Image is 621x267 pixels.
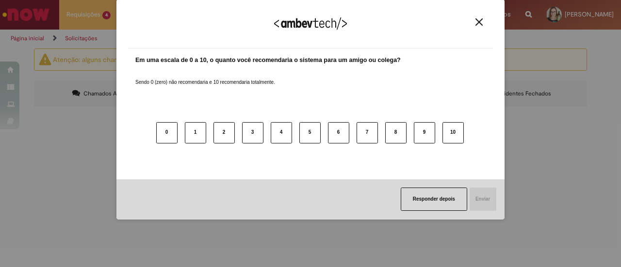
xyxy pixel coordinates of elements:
[357,122,378,143] button: 7
[271,122,292,143] button: 4
[135,56,401,65] label: Em uma escala de 0 a 10, o quanto você recomendaria o sistema para um amigo ou colega?
[213,122,235,143] button: 2
[156,122,178,143] button: 0
[185,122,206,143] button: 1
[328,122,349,143] button: 6
[385,122,407,143] button: 8
[475,18,483,26] img: Close
[274,17,347,30] img: Logo Ambevtech
[414,122,435,143] button: 9
[242,122,263,143] button: 3
[442,122,464,143] button: 10
[135,67,275,86] label: Sendo 0 (zero) não recomendaria e 10 recomendaria totalmente.
[299,122,321,143] button: 5
[473,18,486,26] button: Close
[401,188,467,211] button: Responder depois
